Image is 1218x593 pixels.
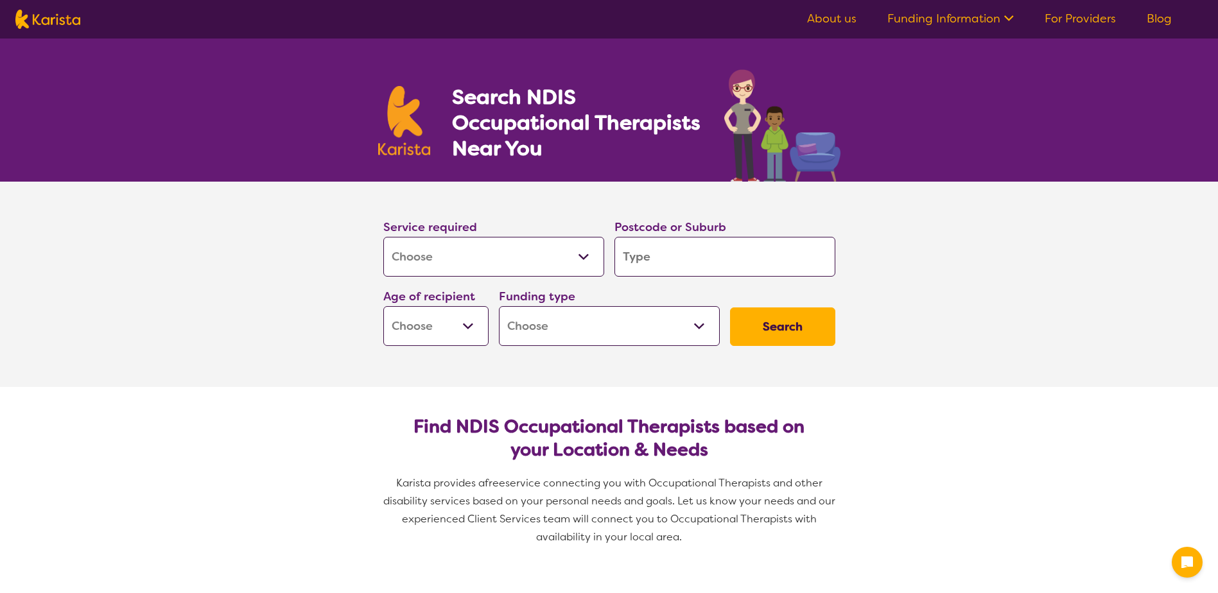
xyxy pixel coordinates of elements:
[383,219,477,235] label: Service required
[383,289,475,304] label: Age of recipient
[485,476,505,490] span: free
[807,11,857,26] a: About us
[499,289,575,304] label: Funding type
[1045,11,1116,26] a: For Providers
[15,10,80,29] img: Karista logo
[378,86,431,155] img: Karista logo
[614,219,726,235] label: Postcode or Suburb
[730,307,835,346] button: Search
[396,476,485,490] span: Karista provides a
[614,237,835,277] input: Type
[1147,11,1172,26] a: Blog
[394,415,825,461] h2: Find NDIS Occupational Therapists based on your Location & Needs
[452,84,702,161] h1: Search NDIS Occupational Therapists Near You
[724,69,840,182] img: occupational-therapy
[383,476,838,544] span: service connecting you with Occupational Therapists and other disability services based on your p...
[887,11,1014,26] a: Funding Information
